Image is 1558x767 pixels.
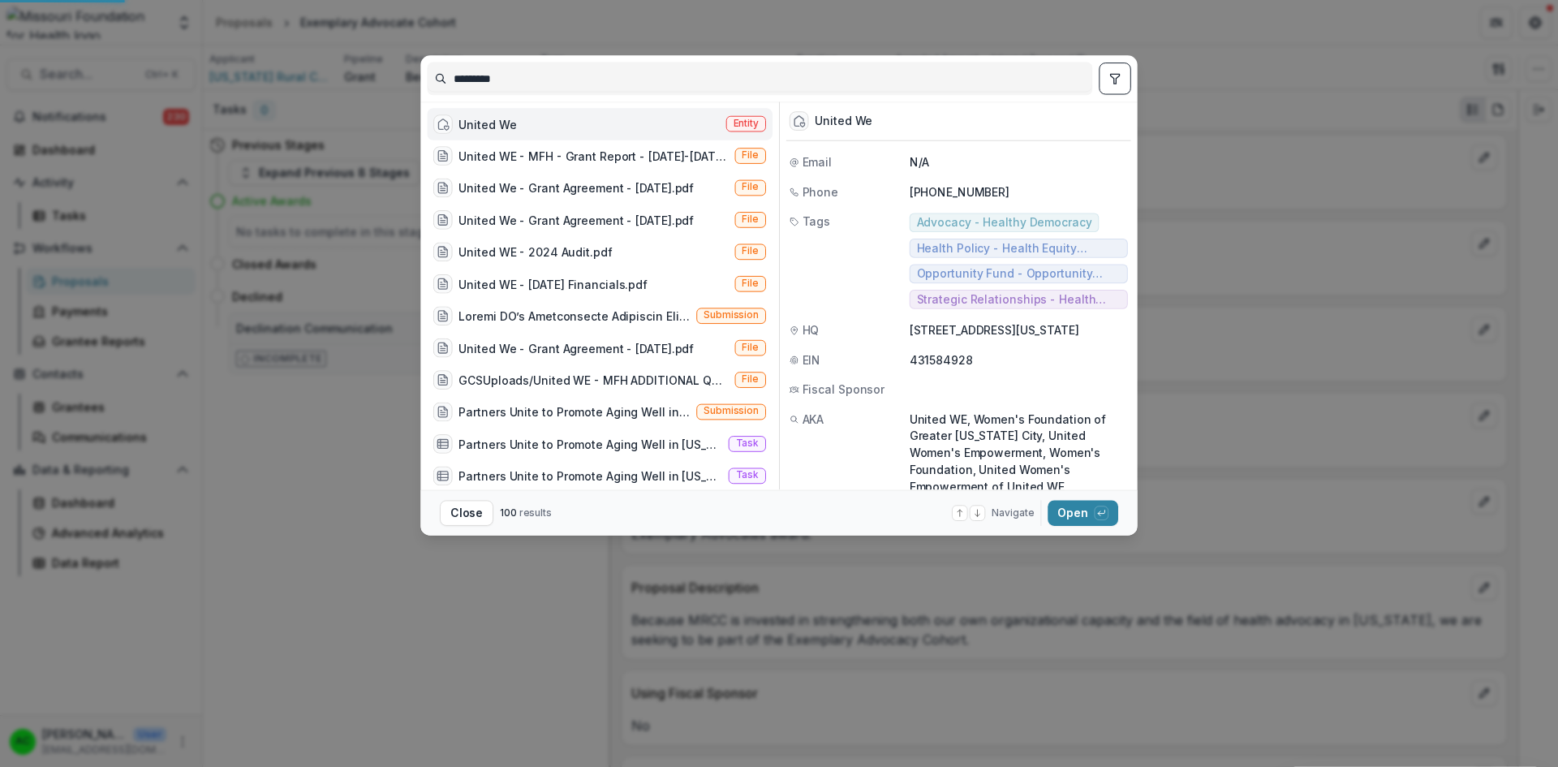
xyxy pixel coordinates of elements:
[459,180,695,197] div: United We - Grant Agreement - [DATE].pdf
[742,182,760,193] span: File
[459,148,729,165] div: United WE - MFH - Grant Report - [DATE]-[DATE]_FINAL.xlsx
[742,342,760,353] span: File
[815,114,872,128] div: United We
[910,351,1128,368] p: 431584928
[910,183,1128,200] p: [PHONE_NUMBER]
[742,374,760,386] span: File
[917,242,1121,256] span: Health Policy - Health Equity ([DATE]-[DATE])
[459,372,729,389] div: GCSUploads/United WE - MFH ADDITIONAL QUESTIONS [DATE].docx
[917,216,1092,230] span: Advocacy - Healthy Democracy
[459,308,691,325] div: Loremi DO’s Ametconsecte Adipiscin Elitsedd (Eiusmodtempo incididun (UT) laboreetdol mag aliquaen...
[803,154,832,171] span: Email
[742,278,760,290] span: File
[459,243,613,261] div: United WE - 2024 Audit.pdf
[459,212,695,229] div: United We - Grant Agreement - [DATE].pdf
[803,351,821,368] span: EIN
[742,246,760,257] span: File
[1099,62,1130,94] button: toggle filters
[736,470,760,481] span: Task
[1048,500,1118,526] button: Open
[459,116,517,133] div: United We
[459,276,648,293] div: United WE - [DATE] Financials.pdf
[736,438,760,450] span: Task
[500,506,517,519] span: 100
[803,183,838,200] span: Phone
[917,293,1121,307] span: Strategic Relationships - Health Equity Fund
[992,506,1034,520] span: Navigate
[917,267,1121,281] span: Opportunity Fund - Opportunity Fund - Grants/Contracts
[459,436,722,453] div: Partners Unite to Promote Aging Well in [US_STATE] - 5329
[459,404,691,421] div: Partners Unite to Promote Aging Well in [US_STATE] (In [DATE], the [US_STATE] Department of Healt...
[519,506,552,519] span: results
[803,411,824,428] span: AKA
[803,213,831,230] span: Tags
[440,500,493,526] button: Close
[704,310,759,321] span: Submission
[704,406,759,417] span: Submission
[910,411,1128,495] p: United WE, Women's Foundation of Greater [US_STATE] City, United Women's Empowerment, Women's Fou...
[910,154,1128,171] p: N/A
[459,340,695,357] div: United We - Grant Agreement - [DATE].pdf
[910,322,1128,339] p: [STREET_ADDRESS][US_STATE]
[742,150,760,162] span: File
[803,381,885,398] span: Fiscal Sponsor
[803,322,820,339] span: HQ
[459,468,722,485] div: Partners Unite to Promote Aging Well in [US_STATE] - 5356
[734,118,760,129] span: Entity
[742,214,760,226] span: File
